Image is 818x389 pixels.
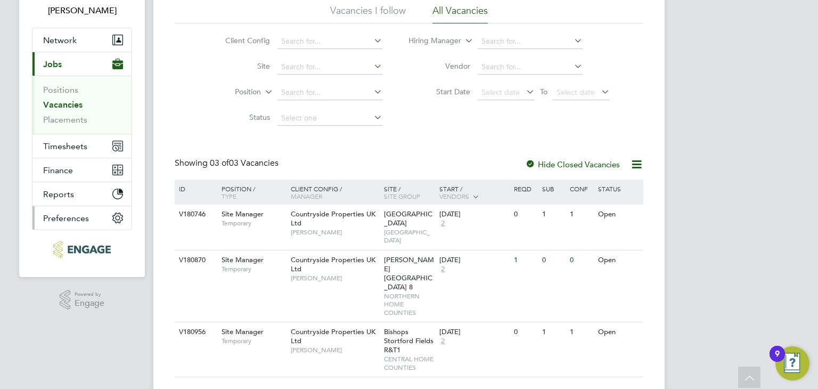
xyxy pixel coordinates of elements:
[43,189,74,199] span: Reports
[384,327,433,354] span: Bishops Stortford Fields R&T1
[32,241,132,258] a: Go to home page
[537,85,551,99] span: To
[437,180,511,206] div: Start /
[381,180,437,205] div: Site /
[384,192,420,200] span: Site Group
[567,322,595,342] div: 1
[32,4,132,17] span: Martina Taylor
[330,4,406,23] li: Vacancies I follow
[291,274,379,282] span: [PERSON_NAME]
[567,180,595,198] div: Conf
[43,85,78,95] a: Positions
[557,87,595,97] span: Select date
[384,209,432,228] span: [GEOGRAPHIC_DATA]
[384,255,434,291] span: [PERSON_NAME][GEOGRAPHIC_DATA] 8
[775,346,809,380] button: Open Resource Center, 9 new notifications
[43,115,87,125] a: Placements
[210,158,229,168] span: 03 of
[222,219,285,228] span: Temporary
[43,213,89,223] span: Preferences
[595,180,642,198] div: Status
[409,61,470,71] label: Vendor
[176,322,214,342] div: V180956
[222,337,285,345] span: Temporary
[209,112,270,122] label: Status
[400,36,461,46] label: Hiring Manager
[222,209,264,218] span: Site Manager
[775,354,780,368] div: 9
[277,34,382,49] input: Search for...
[43,141,87,151] span: Timesheets
[176,205,214,224] div: V180746
[478,34,583,49] input: Search for...
[539,205,567,224] div: 1
[511,180,539,198] div: Reqd
[288,180,381,205] div: Client Config /
[595,322,642,342] div: Open
[291,209,375,228] span: Countryside Properties UK Ltd
[43,35,77,45] span: Network
[539,322,567,342] div: 1
[32,76,132,134] div: Jobs
[75,299,104,308] span: Engage
[384,292,435,317] span: NORTHERN HOME COUNTIES
[567,250,595,270] div: 0
[439,328,509,337] div: [DATE]
[439,192,469,200] span: Vendors
[222,255,264,264] span: Site Manager
[291,327,375,345] span: Countryside Properties UK Ltd
[291,346,379,354] span: [PERSON_NAME]
[277,85,382,100] input: Search for...
[43,165,73,175] span: Finance
[214,180,288,205] div: Position /
[32,52,132,76] button: Jobs
[291,228,379,237] span: [PERSON_NAME]
[200,87,261,98] label: Position
[384,355,435,371] span: CENTRAL HOME COUNTIES
[511,205,539,224] div: 0
[439,337,446,346] span: 2
[439,219,446,228] span: 2
[175,158,281,169] div: Showing
[595,250,642,270] div: Open
[439,265,446,274] span: 2
[539,180,567,198] div: Sub
[43,100,83,110] a: Vacancies
[210,158,279,168] span: 03 Vacancies
[222,327,264,336] span: Site Manager
[291,255,375,273] span: Countryside Properties UK Ltd
[209,61,270,71] label: Site
[511,250,539,270] div: 1
[277,60,382,75] input: Search for...
[478,60,583,75] input: Search for...
[176,250,214,270] div: V180870
[291,192,322,200] span: Manager
[43,59,62,69] span: Jobs
[539,250,567,270] div: 0
[439,256,509,265] div: [DATE]
[222,192,236,200] span: Type
[439,210,509,219] div: [DATE]
[409,87,470,96] label: Start Date
[567,205,595,224] div: 1
[525,159,620,169] label: Hide Closed Vacancies
[32,158,132,182] button: Finance
[222,265,285,273] span: Temporary
[511,322,539,342] div: 0
[176,180,214,198] div: ID
[60,290,105,310] a: Powered byEngage
[595,205,642,224] div: Open
[32,28,132,52] button: Network
[277,111,382,126] input: Select one
[32,134,132,158] button: Timesheets
[384,228,435,245] span: [GEOGRAPHIC_DATA]
[32,206,132,230] button: Preferences
[32,182,132,206] button: Reports
[209,36,270,45] label: Client Config
[432,4,488,23] li: All Vacancies
[53,241,110,258] img: acr-ltd-logo-retina.png
[75,290,104,299] span: Powered by
[481,87,520,97] span: Select date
